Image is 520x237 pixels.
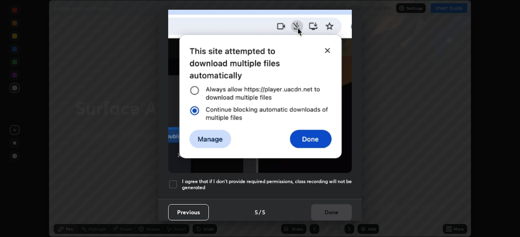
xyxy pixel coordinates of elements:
[259,208,261,216] h4: /
[182,178,352,191] h5: I agree that if I don't provide required permissions, class recording will not be generated
[262,208,265,216] h4: 5
[255,208,258,216] h4: 5
[168,204,209,220] button: Previous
